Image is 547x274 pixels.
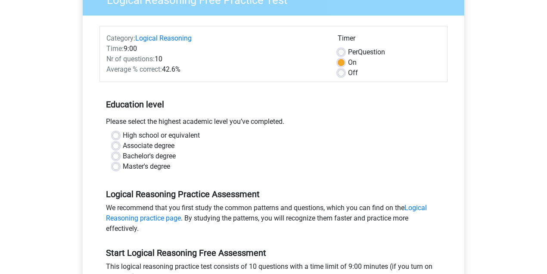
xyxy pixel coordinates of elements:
div: We recommend that you first study the common patterns and questions, which you can find on the . ... [99,203,448,237]
label: Associate degree [123,141,174,151]
label: Master's degree [123,161,170,172]
h5: Start Logical Reasoning Free Assessment [106,248,441,258]
div: 42.6% [100,64,331,75]
label: Off [348,68,358,78]
h5: Logical Reasoning Practice Assessment [106,189,441,199]
span: Category: [106,34,135,42]
div: Please select the highest academic level you’ve completed. [99,117,448,130]
div: 9:00 [100,44,331,54]
span: Nr of questions: [106,55,155,63]
label: Question [348,47,385,57]
span: Per [348,48,358,56]
label: High school or equivalent [123,130,200,141]
div: 10 [100,54,331,64]
span: Time: [106,44,124,53]
span: Average % correct: [106,65,162,73]
label: Bachelor's degree [123,151,176,161]
label: On [348,57,357,68]
div: Timer [338,33,441,47]
h5: Education level [106,96,441,113]
a: Logical Reasoning [135,34,192,42]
